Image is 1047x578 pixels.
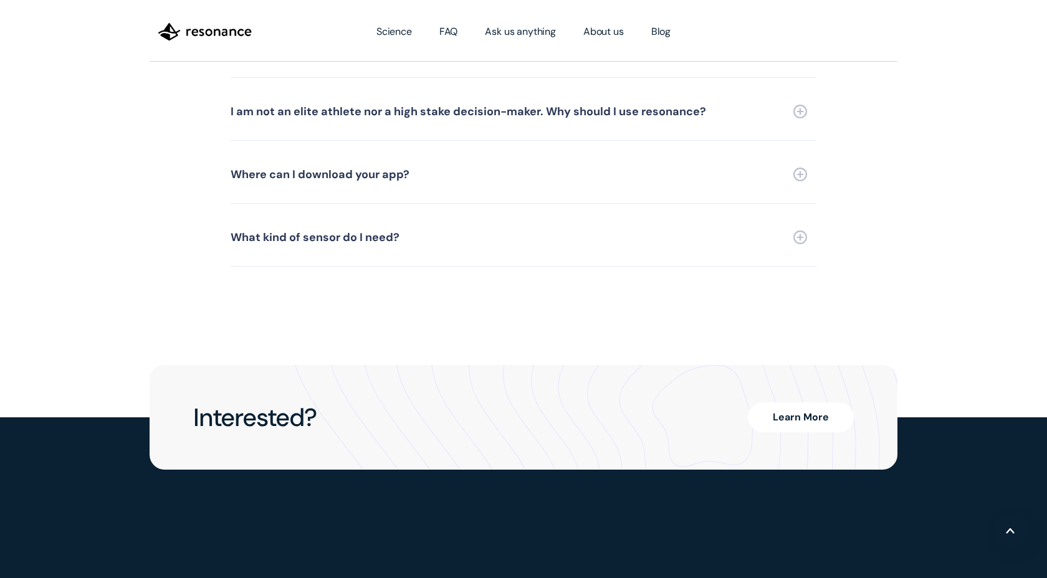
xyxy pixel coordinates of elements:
[426,14,472,49] a: FAQ
[570,14,638,49] a: About us
[748,402,854,432] a: Learn More
[363,14,426,49] a: Science
[793,105,807,118] img: Expand FAQ section
[231,169,409,180] div: Where can I download your app?
[231,232,399,243] div: What kind of sensor do I need?
[231,146,816,204] a: Where can I download your app?
[638,14,684,49] a: Blog
[150,12,261,51] a: home
[231,209,816,267] a: What kind of sensor do I need?
[231,83,816,141] a: I am not an elite athlete nor a high stake decision-maker. Why should I use resonance?
[231,106,706,117] div: I am not an elite athlete nor a high stake decision-maker. Why should I use resonance?
[793,230,807,244] img: Expand FAQ section
[793,168,807,181] img: Expand FAQ section
[193,404,317,431] h2: Interested?
[471,14,570,49] a: Ask us anything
